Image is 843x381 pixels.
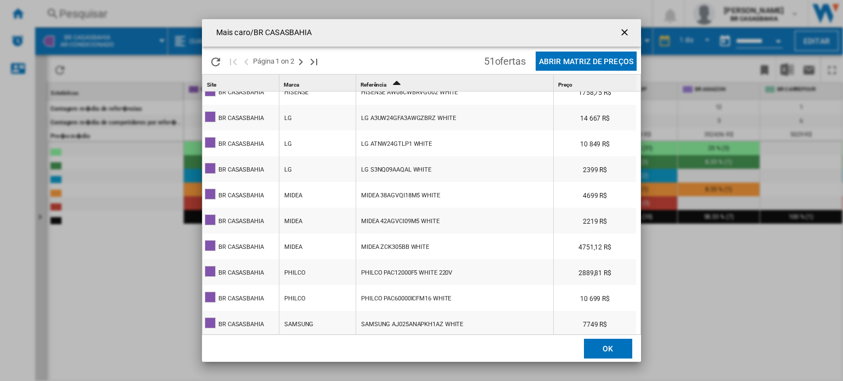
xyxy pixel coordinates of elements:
wk-reference-title-cell: SAMSUNG [279,311,356,336]
div: 2399 R$ [554,156,636,181]
div: Marca Sort None [282,75,356,92]
div: Sort Ascending [358,75,553,92]
div: Sort None [556,75,636,92]
wk-reference-title-cell: BR CASASBAHIA [203,311,279,336]
div: https://www.casasbahia.com.br/ar-condicionado-split-cassete-philco-eco-55000-btu-fr-220v/p/157236... [356,285,553,310]
wk-reference-title-cell: MIDEA [279,182,356,207]
span: Preço [558,82,572,88]
wk-reference-title-cell: PHILCO [279,259,356,285]
span: Referência [361,82,386,88]
span: ofertas [495,55,526,67]
div: BR CASASBAHIA [218,106,264,131]
div: LG [284,157,292,183]
wk-reference-title-cell: PHILCO [279,285,356,310]
div: MIDEA 38AGVQI18M5 WHITE [361,183,440,208]
wk-reference-title-cell: BR CASASBAHIA [203,130,279,156]
div: Referência Sort Ascending [358,75,553,92]
wk-reference-title-cell: BR CASASBAHIA [203,156,279,181]
div: SAMSUNG [284,312,313,337]
div: 4751,12 R$ [554,234,636,259]
button: Primeira página [227,48,240,74]
div: BR CASASBAHIA [218,183,264,208]
div: LG S3NQ09AAQAL WHITE [361,157,431,183]
div: 2219 R$ [554,208,636,233]
div: BR CASASBAHIA [218,235,264,260]
button: Última página [307,48,321,74]
span: Sort Ascending [387,82,405,88]
div: https://www.casasbahia.com.br/ar-condicionado-janela-eletronico-hisense-com-7500-btus-frio-branco... [356,79,553,104]
div: LG [284,106,292,131]
wk-reference-title-cell: MIDEA [279,208,356,233]
div: BR CASASBAHIA [218,260,264,286]
div: BR CASASBAHIA [218,209,264,234]
div: BR CASASBAHIA [218,286,264,311]
div: https://www.casasbahia.com.br/ar-condicionado-multi-split-inverter-lg-24000-1x-evap-hw-artcool-12... [356,105,553,130]
div: MIDEA [284,209,302,234]
div: MIDEA [284,183,302,208]
div: https://www.casasbahia.com.br/ar-condicionado-lg-dual-inverter-compact-9000-btus-frio-branco-s3-q... [356,156,553,181]
div: Preço Sort None [556,75,636,92]
button: Próxima página [294,48,307,74]
div: https://www.casasbahia.com.br/ar-condicionado-multi-split-inverter-windfree-samsung-18000-btus-2x... [356,311,553,336]
div: MIDEA 42AGVCI09M5 WHITE [361,209,440,234]
div: PHILCO [284,260,305,286]
h4: Mais caro/BR CASASBAHIA [211,27,312,38]
button: getI18NText('BUTTONS.CLOSE_DIALOG') [615,22,637,44]
wk-reference-title-cell: BR CASASBAHIA [203,208,279,233]
div: BR CASASBAHIA [218,312,264,337]
wk-reference-title-cell: BR CASASBAHIA [203,285,279,310]
div: MIDEA [284,235,302,260]
span: Site [207,82,216,88]
div: LG [284,132,292,157]
div: HISENSE AW08CWBRVGU02 WHITE [361,80,458,105]
wk-reference-title-cell: HISENSE [279,79,356,104]
div: https://www.casasbahia.com.br/ar-condicionado-split-cassete-1-via-inverter-lg-21000-btus-quente-f... [356,130,553,156]
wk-reference-title-cell: BR CASASBAHIA [203,105,279,130]
div: https://www.casasbahia.com.br/ar-condicionado-split-hi-wall-inverter-midea-xtreme-save-connect-18... [356,182,553,207]
div: BR CASASBAHIA [218,157,264,183]
div: BR CASASBAHIA [218,80,264,105]
div: 10 849 R$ [554,130,636,156]
div: Sort None [205,75,279,92]
button: OK [584,339,632,359]
div: https://www.casasbahia.com.br/ar-condicionado-portatil-philco-pac12000f5-alto-desempenho-frio-220... [356,259,553,285]
button: Recarregar [205,48,227,74]
wk-reference-title-cell: BR CASASBAHIA [203,259,279,285]
div: PHILCO PAC60000ICFM16 WHITE [361,286,451,311]
ng-md-icon: getI18NText('BUTTONS.CLOSE_DIALOG') [619,27,632,40]
span: 51 [479,48,531,71]
div: LG ATNW24GTLP1 WHITE [361,132,432,157]
div: BR CASASBAHIA [218,132,264,157]
div: 7749 R$ [554,311,636,336]
div: LG A3UW24GFA3AWGZBRZ WHITE [361,106,456,131]
div: PHILCO PAC12000F5 WHITE 220V [361,260,452,286]
div: MIDEA ZCK305BB WHITE [361,235,429,260]
div: 1758,75 R$ [554,79,636,104]
div: Site Sort None [205,75,279,92]
div: 14 667 R$ [554,105,636,130]
wk-reference-title-cell: LG [279,156,356,181]
div: 10 699 R$ [554,285,636,310]
button: Abrir Matriz de preços [536,52,637,71]
div: https://www.casasbahia.com.br/ar-condicionado-split-inverter-9000-btu-xtremesave-frio-midea/p/156... [356,208,553,233]
wk-reference-title-cell: BR CASASBAHIA [203,234,279,259]
wk-reference-title-cell: BR CASASBAHIA [203,79,279,104]
span: Marca [284,82,299,88]
div: 4699 R$ [554,182,636,207]
div: 2889,81 R$ [554,259,636,285]
wk-reference-title-cell: LG [279,105,356,130]
button: >Página anterior [240,48,253,74]
div: https://www.casasbahia.com.br/ar-condicionado-de-janela-springer-midea-27000-btus-frio-mecanico-2... [356,234,553,259]
div: SAMSUNG AJ025ANAPKH1AZ WHITE [361,312,463,337]
div: Sort None [282,75,356,92]
div: PHILCO [284,286,305,311]
wk-reference-title-cell: MIDEA [279,234,356,259]
wk-reference-title-cell: LG [279,130,356,156]
wk-reference-title-cell: BR CASASBAHIA [203,182,279,207]
div: HISENSE [284,80,308,105]
md-dialog: Products list popup [202,19,641,362]
span: Página 1 on 2 [253,48,294,74]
